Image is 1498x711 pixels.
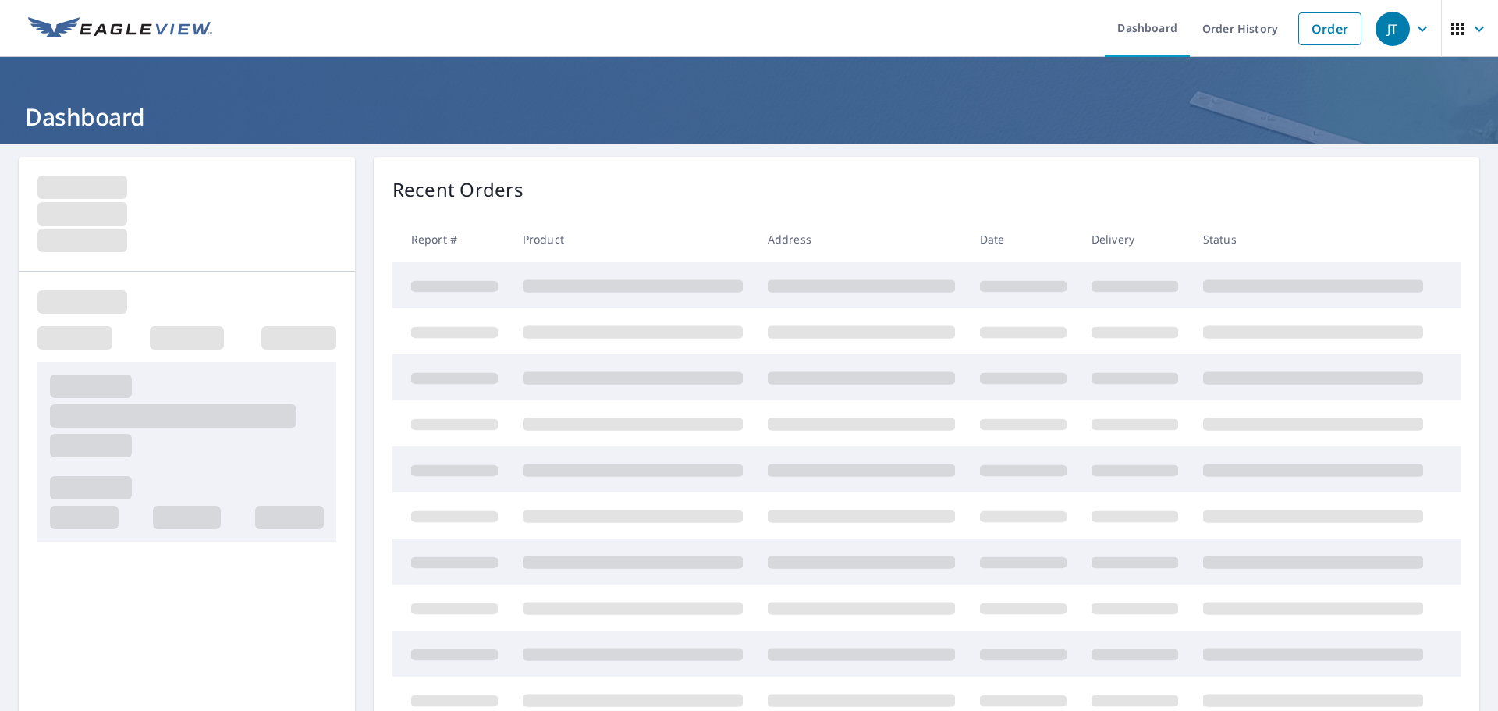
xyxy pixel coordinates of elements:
[1191,216,1436,262] th: Status
[510,216,755,262] th: Product
[392,176,524,204] p: Recent Orders
[392,216,510,262] th: Report #
[755,216,967,262] th: Address
[28,17,212,41] img: EV Logo
[19,101,1479,133] h1: Dashboard
[1079,216,1191,262] th: Delivery
[1376,12,1410,46] div: JT
[1298,12,1361,45] a: Order
[967,216,1079,262] th: Date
